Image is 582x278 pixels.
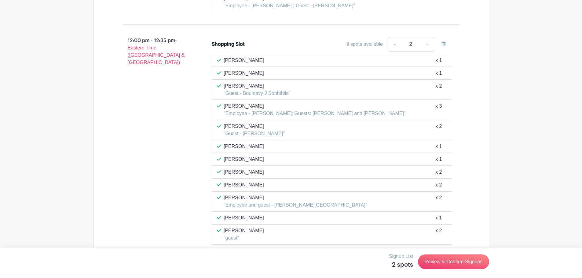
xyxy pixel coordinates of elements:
[224,82,291,90] p: [PERSON_NAME]
[224,247,264,255] p: [PERSON_NAME]
[435,123,442,137] div: x 2
[224,110,406,117] p: "Employee - [PERSON_NAME]; Guests: [PERSON_NAME] and [PERSON_NAME]"
[435,70,442,77] div: x 1
[435,143,442,150] div: x 1
[224,90,291,97] p: "Guest - Bountavy J Sonhthila"
[224,103,406,110] p: [PERSON_NAME]
[435,194,442,209] div: x 2
[435,168,442,176] div: x 2
[113,34,202,69] p: 12:00 pm - 12:35 pm
[346,41,383,48] div: 9 spots available
[128,38,185,65] span: - Eastern Time ([GEOGRAPHIC_DATA] & [GEOGRAPHIC_DATA])
[224,143,264,150] p: [PERSON_NAME]
[435,103,442,117] div: x 3
[435,156,442,163] div: x 1
[435,57,442,64] div: x 1
[224,123,285,130] p: [PERSON_NAME]
[389,261,413,269] h5: 2 spots
[224,201,367,209] p: "Employee and guest - [PERSON_NAME][GEOGRAPHIC_DATA]"
[224,130,285,137] p: "Guest - [PERSON_NAME]"
[224,181,264,189] p: [PERSON_NAME]
[418,255,489,269] a: Review & Confirm Signups
[224,227,264,234] p: [PERSON_NAME]
[435,181,442,189] div: x 2
[435,247,442,255] div: x 1
[419,37,435,52] a: +
[224,214,264,222] p: [PERSON_NAME]
[224,156,264,163] p: [PERSON_NAME]
[224,2,355,9] p: "Employee - [PERSON_NAME] ; Guest - [PERSON_NAME]"
[224,168,264,176] p: [PERSON_NAME]
[224,194,367,201] p: [PERSON_NAME]
[389,253,413,260] p: Signup List
[224,70,264,77] p: [PERSON_NAME]
[435,82,442,97] div: x 2
[224,57,264,64] p: [PERSON_NAME]
[435,227,442,242] div: x 2
[388,37,402,52] a: -
[212,41,245,48] div: Shopping Slot
[224,234,264,242] p: "guest"
[435,214,442,222] div: x 1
